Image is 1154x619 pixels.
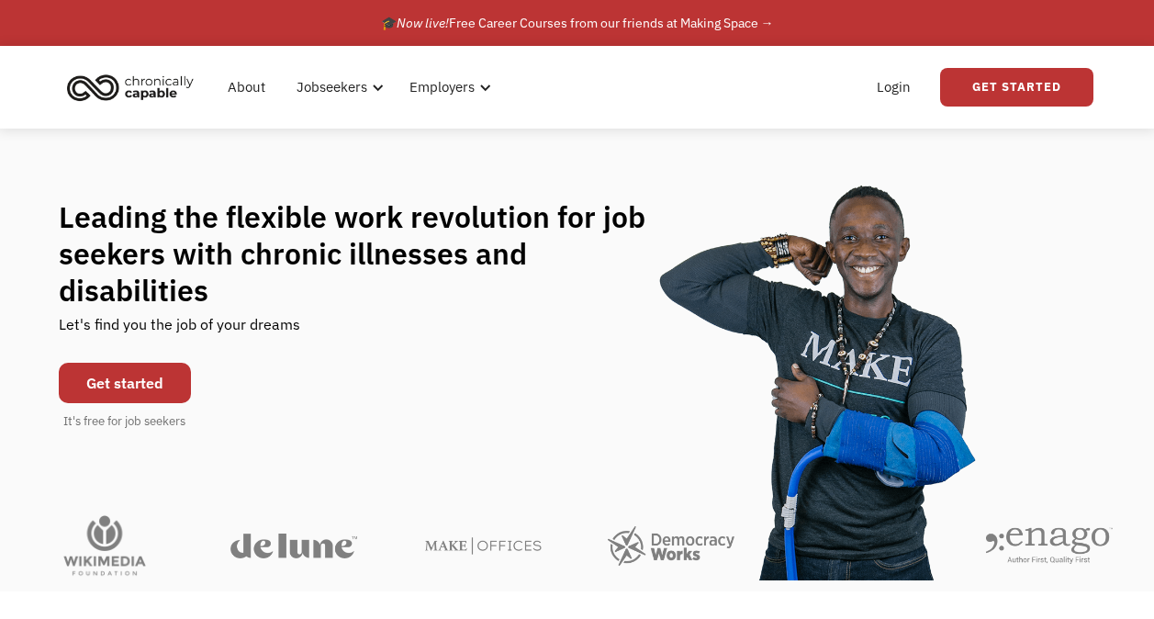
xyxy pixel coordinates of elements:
a: Get started [59,363,191,403]
em: Now live! [397,15,449,31]
div: Jobseekers [286,58,389,117]
h1: Leading the flexible work revolution for job seekers with chronic illnesses and disabilities [59,198,681,309]
a: Get Started [940,68,1093,107]
div: It's free for job seekers [63,412,185,431]
img: Chronically Capable logo [62,67,199,107]
a: About [217,58,276,117]
div: 🎓 Free Career Courses from our friends at Making Space → [381,12,774,34]
div: Jobseekers [297,76,367,98]
div: Let's find you the job of your dreams [59,309,300,354]
a: Login [866,58,922,117]
a: home [62,67,207,107]
div: Employers [409,76,475,98]
div: Employers [398,58,497,117]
